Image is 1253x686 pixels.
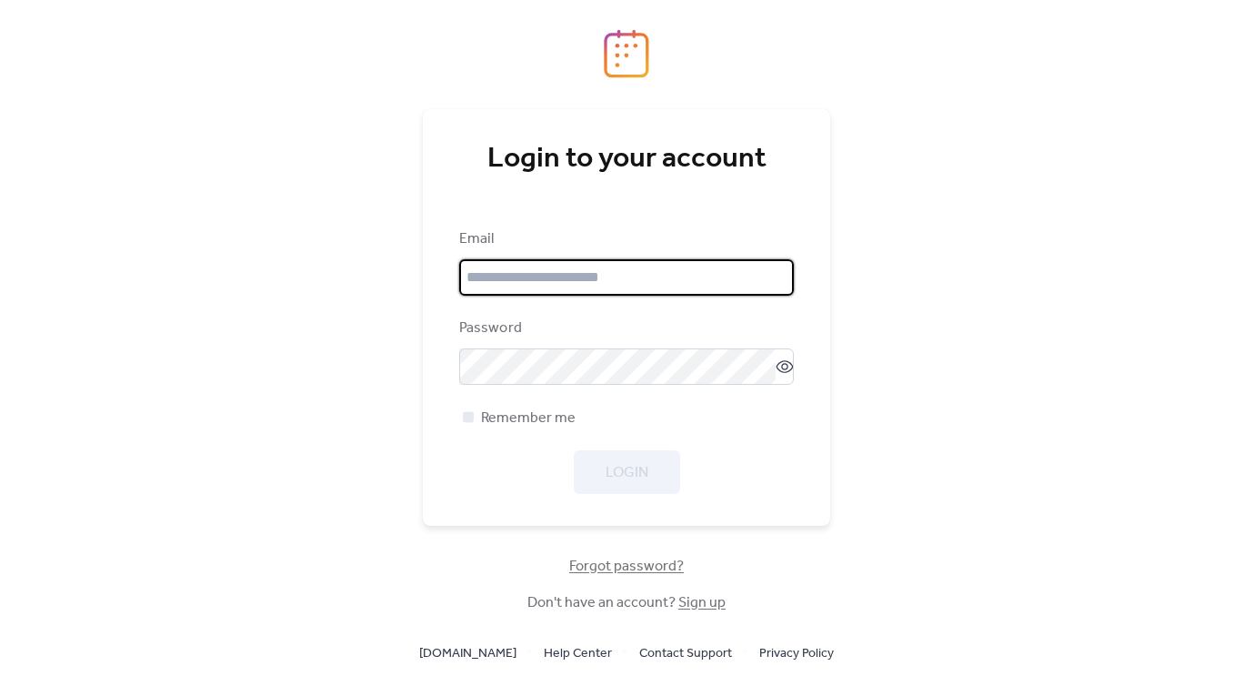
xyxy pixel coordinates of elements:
img: logo [604,29,649,78]
span: Privacy Policy [759,643,834,665]
span: Help Center [544,643,612,665]
div: Login to your account [459,141,794,177]
a: Forgot password? [569,561,684,571]
span: Don't have an account? [527,592,726,614]
a: [DOMAIN_NAME] [419,641,516,664]
span: Remember me [481,408,576,429]
a: Privacy Policy [759,641,834,664]
a: Help Center [544,641,612,664]
span: Forgot password? [569,556,684,578]
a: Contact Support [639,641,732,664]
div: Email [459,228,790,250]
a: Sign up [678,589,726,617]
div: Password [459,318,790,339]
span: Contact Support [639,643,732,665]
span: [DOMAIN_NAME] [419,643,516,665]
